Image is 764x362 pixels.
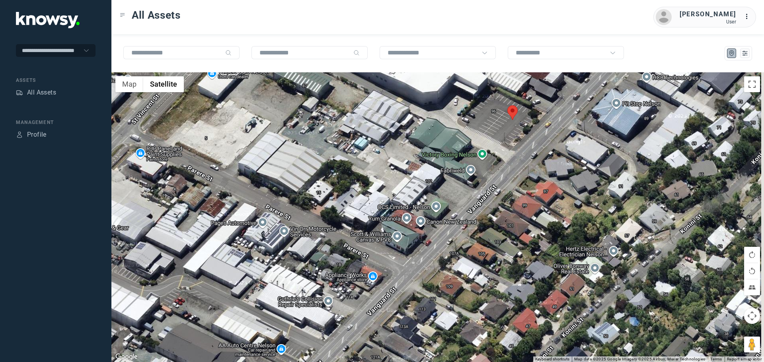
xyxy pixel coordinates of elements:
a: AssetsAll Assets [16,88,56,97]
div: Assets [16,89,23,96]
button: Keyboard shortcuts [535,356,569,362]
div: Search [225,50,232,56]
a: ProfileProfile [16,130,47,139]
tspan: ... [745,14,752,19]
span: Map data ©2025 Google Imagery ©2025 Airbus, Maxar Technologies [574,357,706,361]
div: All Assets [27,88,56,97]
div: Toggle Menu [120,12,125,18]
div: : [744,12,754,21]
div: Profile [16,131,23,138]
a: Open this area in Google Maps (opens a new window) [113,352,140,362]
button: Rotate map counterclockwise [744,263,760,279]
div: List [741,50,748,57]
button: Tilt map [744,279,760,295]
button: Rotate map clockwise [744,247,760,263]
div: [PERSON_NAME] [680,10,736,19]
a: Terms (opens in new tab) [710,357,722,361]
div: Assets [16,77,95,84]
div: Search [353,50,360,56]
button: Map camera controls [744,308,760,324]
button: Show satellite imagery [143,76,184,92]
div: Profile [27,130,47,139]
span: All Assets [132,8,181,22]
button: Toggle fullscreen view [744,76,760,92]
a: Report a map error [727,357,762,361]
div: Map [728,50,735,57]
button: Show street map [115,76,143,92]
div: User [680,19,736,25]
div: Management [16,119,95,126]
img: avatar.png [656,9,672,25]
div: : [744,12,754,23]
img: Application Logo [16,12,80,28]
button: Drag Pegman onto the map to open Street View [744,337,760,352]
img: Google [113,352,140,362]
